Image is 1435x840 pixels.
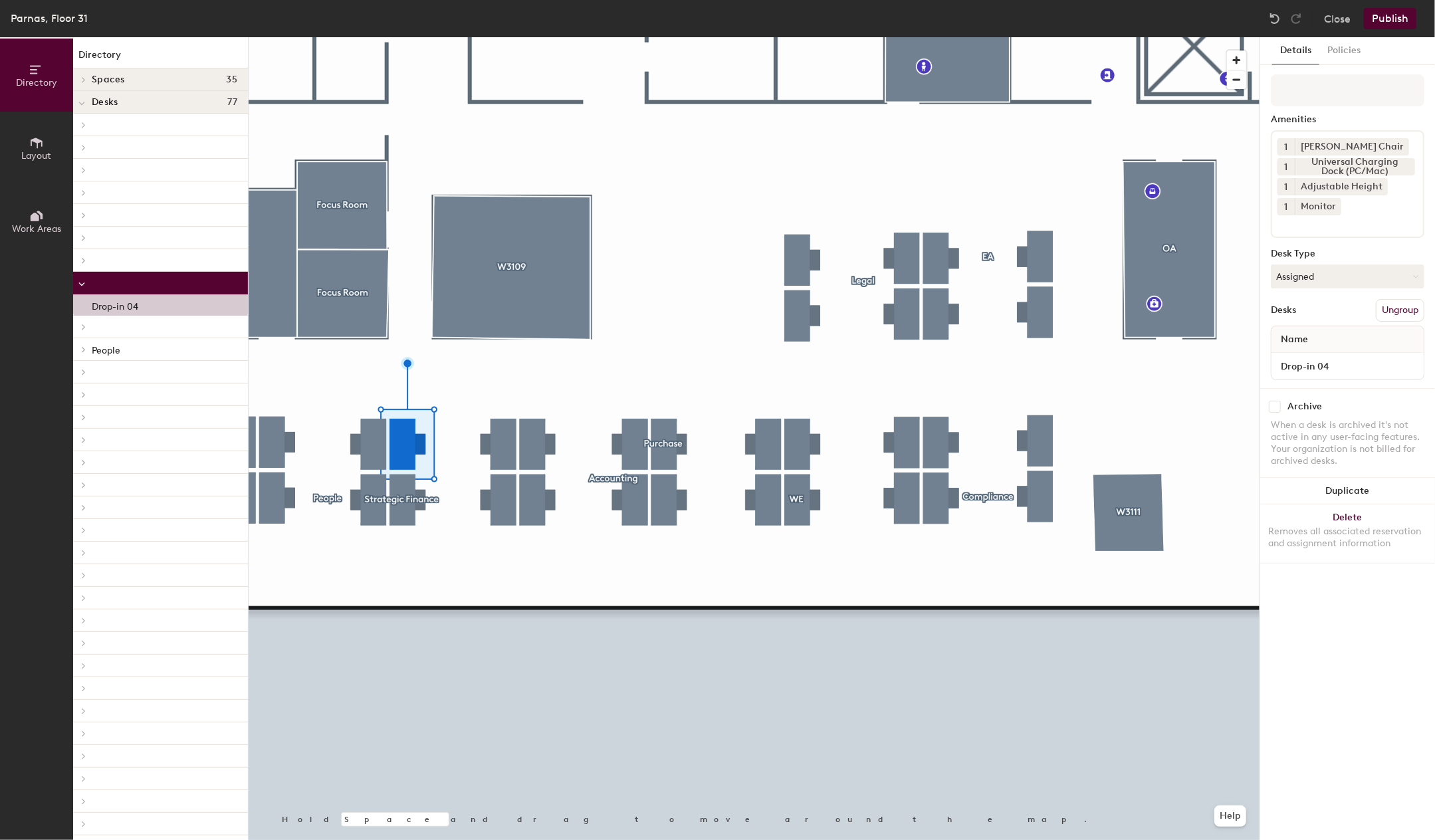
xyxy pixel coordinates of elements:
[1277,138,1295,156] button: 1
[1274,357,1421,375] input: Unnamed desk
[1295,198,1341,215] div: Monitor
[11,10,88,27] div: Parnas, Floor 31
[1272,37,1319,64] button: Details
[1268,12,1281,25] img: Undo
[1271,305,1296,316] div: Desks
[92,97,118,108] span: Desks
[1285,180,1288,194] span: 1
[1319,37,1369,64] button: Policies
[1260,478,1435,504] button: Duplicate
[1295,178,1388,195] div: Adjustable Height
[73,48,248,68] h1: Directory
[1324,8,1351,29] button: Close
[92,297,138,312] p: Drop-in 04
[1285,160,1288,174] span: 1
[1214,805,1246,827] button: Help
[1268,526,1427,550] div: Removes all associated reservation and assignment information
[1260,504,1435,563] button: DeleteRemoves all associated reservation and assignment information
[1295,158,1415,175] div: Universal Charging Dock (PC/Mac)
[1274,328,1315,352] span: Name
[22,150,52,161] span: Layout
[1271,419,1424,467] div: When a desk is archived it's not active in any user-facing features. Your organization is not bil...
[1287,401,1322,412] div: Archive
[16,77,57,88] span: Directory
[1285,140,1288,154] span: 1
[1271,249,1424,259] div: Desk Type
[1271,114,1424,125] div: Amenities
[1285,200,1288,214] span: 1
[1271,264,1424,288] button: Assigned
[1277,158,1295,175] button: 1
[92,345,120,356] span: People
[1376,299,1424,322] button: Ungroup
[1277,178,1295,195] button: 1
[1364,8,1416,29] button: Publish
[92,74,125,85] span: Spaces
[1289,12,1303,25] img: Redo
[1295,138,1409,156] div: [PERSON_NAME] Chair
[227,97,237,108] span: 77
[12,223,61,235] span: Work Areas
[226,74,237,85] span: 35
[1277,198,1295,215] button: 1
